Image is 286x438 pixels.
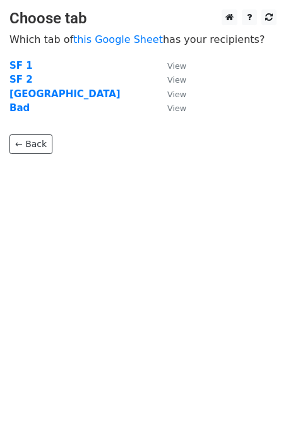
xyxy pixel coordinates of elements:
a: View [155,88,186,100]
a: View [155,60,186,71]
a: this Google Sheet [73,33,163,45]
a: View [155,102,186,114]
small: View [167,104,186,113]
p: Which tab of has your recipients? [9,33,277,46]
a: View [155,74,186,85]
a: [GEOGRAPHIC_DATA] [9,88,121,100]
h3: Choose tab [9,9,277,28]
a: SF 1 [9,60,33,71]
a: Bad [9,102,30,114]
a: SF 2 [9,74,33,85]
small: View [167,61,186,71]
small: View [167,90,186,99]
a: ← Back [9,134,52,154]
small: View [167,75,186,85]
